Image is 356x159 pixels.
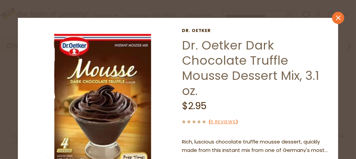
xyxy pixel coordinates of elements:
a: 0 Reviews [211,119,236,126]
span: ( ) [209,119,238,125]
a: Dr. Oetker Dark Chocolate Truffle Mousse Dessert Mix, 3.1 oz. [182,37,319,99]
a: Dr. Oetker [182,28,328,33]
p: Rich, luscious chocolate truffle mousse dessert, quickly made from this instant mix from one of G... [182,138,328,155]
span: $2.95 [182,99,207,113]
